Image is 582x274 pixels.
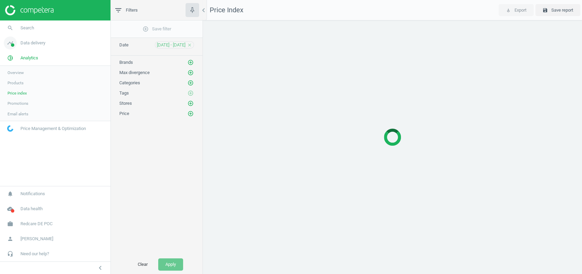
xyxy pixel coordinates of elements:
i: add_circle_outline [188,59,194,66]
span: Brands [119,60,133,65]
i: chevron_left [96,264,104,272]
i: add_circle_outline [143,26,149,32]
i: headset_mic [4,247,17,260]
span: Email alerts [8,111,28,117]
i: pie_chart_outlined [4,52,17,64]
button: add_circle_outlineSave filter [111,22,203,36]
button: add_circle_outline [187,110,194,117]
span: Save filter [143,26,171,32]
span: Max divergence [119,70,150,75]
i: add_circle_outline [188,80,194,86]
span: Categories [119,80,140,85]
span: [DATE] - [DATE] [157,42,185,48]
i: timeline [4,37,17,49]
img: ajHJNr6hYgQAAAAASUVORK5CYII= [5,5,54,15]
button: add_circle_outline [187,59,194,66]
i: add_circle_outline [188,90,194,96]
span: Products [8,80,24,86]
i: person [4,232,17,245]
button: chevron_left [92,263,109,272]
button: add_circle_outline [187,90,194,97]
span: Date [119,42,129,47]
span: Data health [20,206,43,212]
span: Search [20,25,34,31]
i: filter_list [114,6,122,14]
i: cloud_done [4,202,17,215]
span: Promotions [8,101,28,106]
span: Redcare DE POC [20,221,53,227]
span: Data delivery [20,40,45,46]
span: Need our help? [20,251,49,257]
i: close [187,43,192,47]
span: Tags [119,90,129,96]
i: add_circle_outline [188,100,194,106]
img: wGWNvw8QSZomAAAAABJRU5ErkJggg== [7,125,13,132]
span: Stores [119,101,132,106]
span: Price [119,111,129,116]
button: Clear [131,258,155,271]
span: Price index [8,90,27,96]
i: work [4,217,17,230]
span: Analytics [20,55,38,61]
span: Price Management & Optimization [20,126,86,132]
i: notifications [4,187,17,200]
span: [PERSON_NAME] [20,236,53,242]
button: add_circle_outline [187,80,194,86]
i: add_circle_outline [188,70,194,76]
button: add_circle_outline [187,100,194,107]
span: Filters [126,7,138,13]
i: chevron_left [199,6,208,14]
button: add_circle_outline [187,69,194,76]
i: add_circle_outline [188,111,194,117]
span: Notifications [20,191,45,197]
button: Apply [158,258,183,271]
span: Overview [8,70,24,75]
i: search [4,21,17,34]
